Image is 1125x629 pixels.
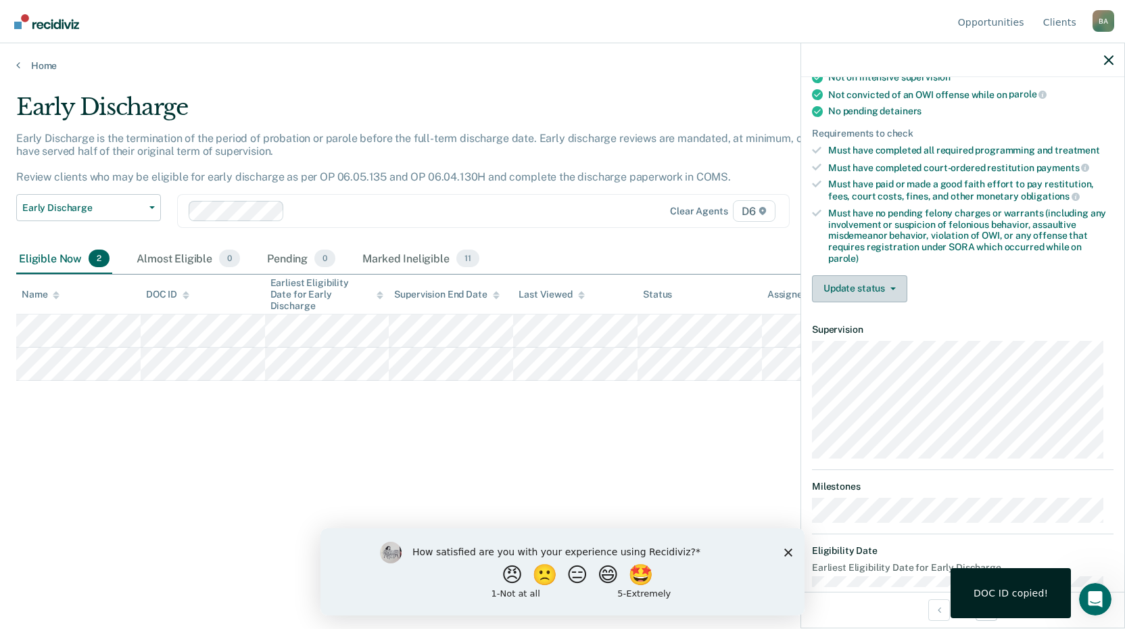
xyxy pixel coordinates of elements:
[733,200,775,222] span: D6
[974,587,1048,599] div: DOC ID copied!
[219,250,240,267] span: 0
[314,250,335,267] span: 0
[812,562,1114,574] dt: Earliest Eligibility Date for Early Discharge
[812,275,907,302] button: Update status
[16,60,1109,72] a: Home
[394,289,499,300] div: Supervision End Date
[22,289,59,300] div: Name
[16,132,856,184] p: Early Discharge is the termination of the period of probation or parole before the full-term disc...
[456,250,479,267] span: 11
[16,93,860,132] div: Early Discharge
[828,208,1114,264] div: Must have no pending felony charges or warrants (including any involvement or suspicion of feloni...
[828,145,1114,156] div: Must have completed all required programming and
[14,14,79,29] img: Recidiviz
[828,106,1114,117] div: No pending
[146,289,189,300] div: DOC ID
[270,277,384,311] div: Earliest Eligibility Date for Early Discharge
[22,202,144,214] span: Early Discharge
[812,545,1114,557] dt: Eligibility Date
[880,106,921,116] span: detainers
[1036,162,1090,173] span: payments
[828,72,1114,83] div: Not on intensive
[1093,10,1114,32] button: Profile dropdown button
[901,72,951,83] span: supervision
[767,289,831,300] div: Assigned to
[828,89,1114,101] div: Not convicted of an OWI offense while on
[928,599,950,621] button: Previous Opportunity
[812,324,1114,335] dt: Supervision
[828,179,1114,202] div: Must have paid or made a good faith effort to pay restitution, fees, court costs, fines, and othe...
[1009,89,1047,99] span: parole
[1055,145,1100,156] span: treatment
[360,244,481,274] div: Marked Ineligible
[264,244,338,274] div: Pending
[812,481,1114,492] dt: Milestones
[643,289,672,300] div: Status
[828,253,859,264] span: parole)
[1021,191,1080,202] span: obligations
[16,244,112,274] div: Eligible Now
[1093,10,1114,32] div: B A
[134,244,243,274] div: Almost Eligible
[519,289,584,300] div: Last Viewed
[320,528,805,615] iframe: Survey by Kim from Recidiviz
[828,162,1114,174] div: Must have completed court-ordered restitution
[670,206,727,217] div: Clear agents
[1079,583,1111,615] iframe: Intercom live chat
[812,128,1114,139] div: Requirements to check
[89,250,110,267] span: 2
